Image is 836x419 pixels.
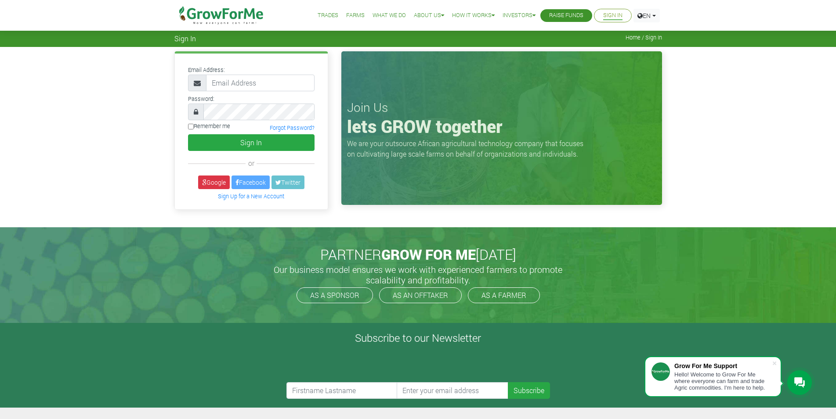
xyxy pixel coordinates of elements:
[346,11,365,20] a: Farms
[397,382,508,399] input: Enter your email address
[379,287,462,303] a: AS AN OFFTAKER
[381,245,476,264] span: GROW FOR ME
[347,100,656,115] h3: Join Us
[188,66,225,74] label: Email Address:
[373,11,406,20] a: What We Do
[674,371,772,391] div: Hello! Welcome to Grow For Me where everyone can farm and trade Agric commodities. I'm here to help.
[188,158,315,168] div: or
[188,95,214,103] label: Password:
[218,193,284,200] a: Sign Up for a New Account
[674,362,772,369] div: Grow For Me Support
[414,11,444,20] a: About Us
[188,134,315,151] button: Sign In
[508,382,550,399] button: Subscribe
[286,382,398,399] input: Firstname Lastname
[297,287,373,303] a: AS A SPONSOR
[626,34,662,41] span: Home / Sign In
[178,246,659,263] h2: PARTNER [DATE]
[318,11,338,20] a: Trades
[286,348,420,382] iframe: reCAPTCHA
[206,75,315,91] input: Email Address
[549,11,583,20] a: Raise Funds
[452,11,495,20] a: How it Works
[633,9,660,22] a: EN
[270,124,315,131] a: Forgot Password?
[468,287,540,303] a: AS A FARMER
[174,34,196,43] span: Sign In
[198,175,230,189] a: Google
[188,124,194,129] input: Remember me
[264,264,572,285] h5: Our business model ensures we work with experienced farmers to promote scalability and profitabil...
[11,332,825,344] h4: Subscribe to our Newsletter
[347,138,589,159] p: We are your outsource African agricultural technology company that focuses on cultivating large s...
[347,116,656,137] h1: lets GROW together
[603,11,622,20] a: Sign In
[188,122,230,130] label: Remember me
[503,11,536,20] a: Investors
